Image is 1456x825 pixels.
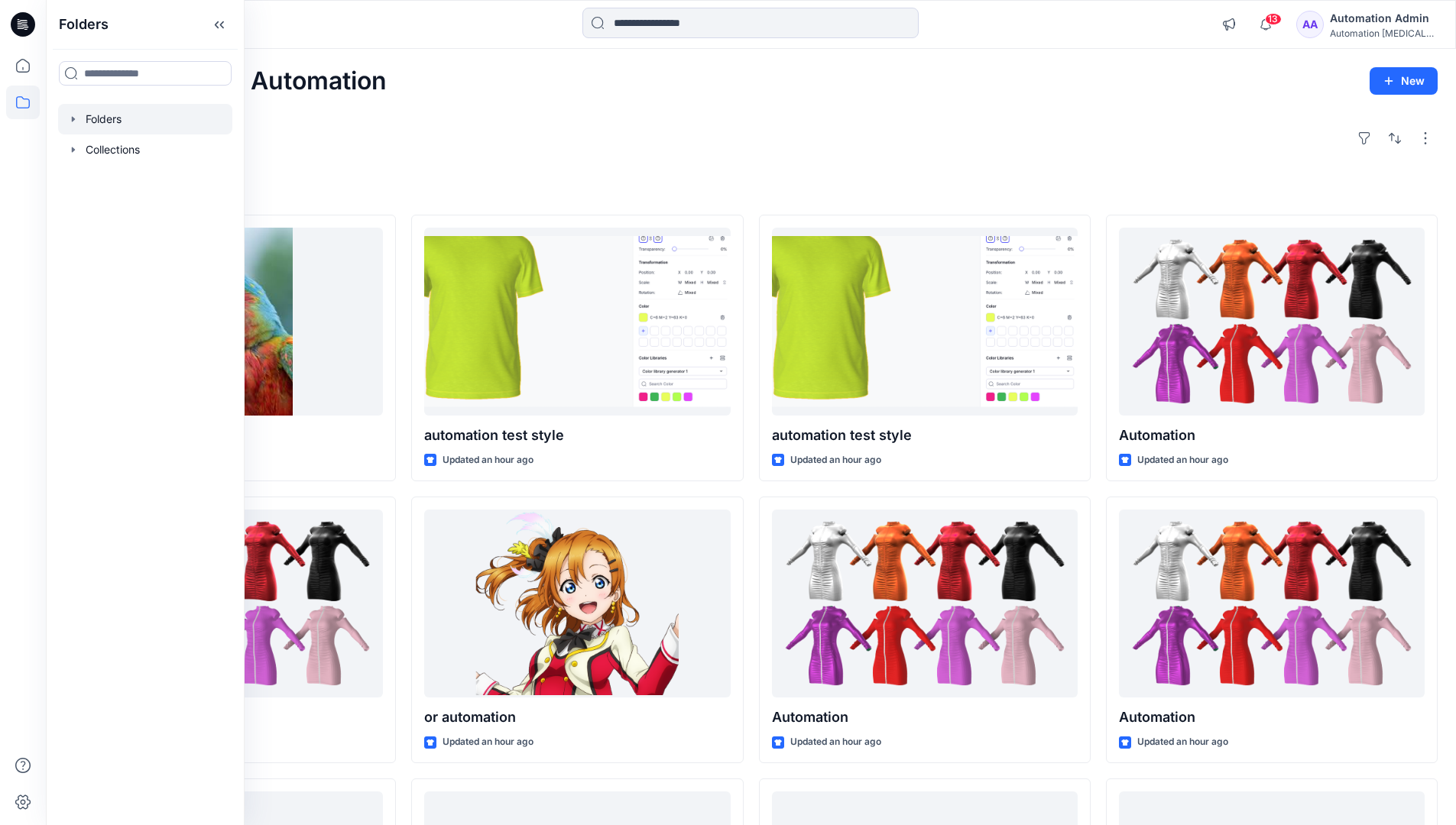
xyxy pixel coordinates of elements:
[424,228,730,416] a: automation test style
[1330,27,1437,39] div: Automation [MEDICAL_DATA]...
[790,452,881,468] p: Updated an hour ago
[772,707,1078,728] p: Automation
[443,452,533,468] p: Updated an hour ago
[790,734,881,750] p: Updated an hour ago
[1119,425,1425,446] p: Automation
[64,181,1438,199] h4: Styles
[424,425,730,446] p: automation test style
[1119,228,1425,416] a: Automation
[1330,9,1437,27] div: Automation Admin
[772,510,1078,698] a: Automation
[1370,67,1438,95] button: New
[424,510,730,698] a: or automation
[772,228,1078,416] a: automation test style
[1265,13,1282,25] span: 13
[1137,734,1228,750] p: Updated an hour ago
[424,707,730,728] p: or automation
[772,425,1078,446] p: automation test style
[1137,452,1228,468] p: Updated an hour ago
[1119,510,1425,698] a: Automation
[1296,11,1324,38] div: AA
[1119,707,1425,728] p: Automation
[443,734,533,750] p: Updated an hour ago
